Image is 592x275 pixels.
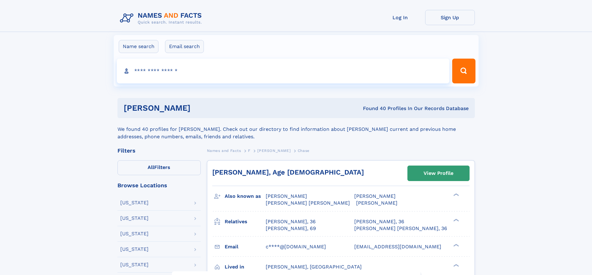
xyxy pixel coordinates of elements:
div: [US_STATE] [120,200,149,205]
span: [PERSON_NAME], [GEOGRAPHIC_DATA] [266,264,362,270]
span: [EMAIL_ADDRESS][DOMAIN_NAME] [354,244,441,250]
h3: Also known as [225,191,266,202]
a: [PERSON_NAME], 36 [354,218,404,225]
label: Name search [119,40,158,53]
span: [PERSON_NAME] [266,193,307,199]
div: ❯ [452,243,459,247]
span: [PERSON_NAME] [257,149,291,153]
span: All [148,164,154,170]
a: [PERSON_NAME] [257,147,291,154]
label: Filters [117,160,201,175]
div: ❯ [452,263,459,267]
a: Log In [375,10,425,25]
div: View Profile [424,166,453,180]
img: Logo Names and Facts [117,10,207,27]
div: [US_STATE] [120,216,149,221]
a: [PERSON_NAME], 69 [266,225,316,232]
div: [US_STATE] [120,247,149,252]
div: Filters [117,148,201,153]
a: [PERSON_NAME], Age [DEMOGRAPHIC_DATA] [212,168,364,176]
div: ❯ [452,218,459,222]
a: [PERSON_NAME], 36 [266,218,316,225]
label: Email search [165,40,204,53]
a: F [248,147,250,154]
span: [PERSON_NAME] [354,193,396,199]
div: Found 40 Profiles In Our Records Database [277,105,469,112]
a: [PERSON_NAME] [PERSON_NAME], 36 [354,225,447,232]
div: [US_STATE] [120,231,149,236]
span: F [248,149,250,153]
a: Sign Up [425,10,475,25]
a: Names and Facts [207,147,241,154]
div: ❯ [452,193,459,197]
span: [PERSON_NAME] [PERSON_NAME] [266,200,350,206]
h3: Relatives [225,216,266,227]
span: [PERSON_NAME] [356,200,397,206]
input: search input [117,59,450,83]
div: Browse Locations [117,183,201,188]
a: View Profile [408,166,469,181]
h3: Email [225,242,266,252]
div: [US_STATE] [120,262,149,267]
span: Chase [298,149,310,153]
h3: Lived in [225,262,266,272]
div: We found 40 profiles for [PERSON_NAME]. Check out our directory to find information about [PERSON... [117,118,475,140]
h1: [PERSON_NAME] [124,104,277,112]
button: Search Button [452,59,475,83]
